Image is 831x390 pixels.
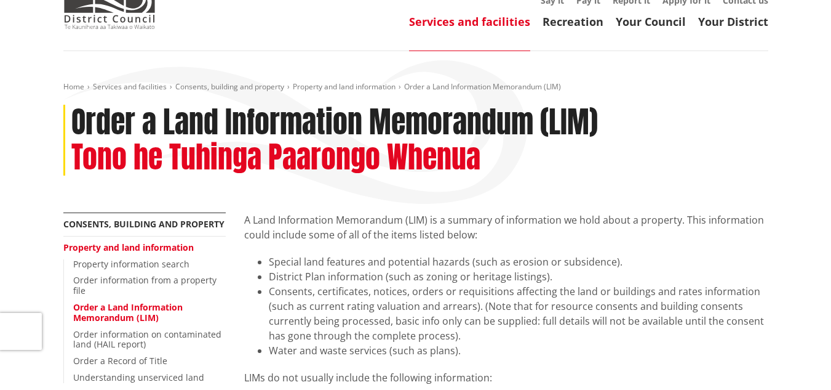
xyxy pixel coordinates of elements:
[244,370,768,385] p: LIMs do not usually include the following information:
[63,82,768,92] nav: breadcrumb
[73,274,217,296] a: Order information from a property file
[73,372,204,383] a: Understanding unserviced land
[409,14,530,29] a: Services and facilities
[269,284,768,343] li: Consents, certificates, notices, orders or requisitions affecting the land or buildings and rates...
[63,81,84,92] a: Home
[293,81,396,92] a: Property and land information
[73,328,221,351] a: Order information on contaminated land (HAIL report)
[63,218,225,230] a: Consents, building and property
[404,81,561,92] span: Order a Land Information Memorandum (LIM)
[244,213,768,242] p: A Land Information Memorandum (LIM) is a summary of information we hold about a property. This in...
[73,301,183,323] a: Order a Land Information Memorandum (LIM)
[63,242,194,253] a: Property and land information
[73,258,189,270] a: Property information search
[698,14,768,29] a: Your District
[175,81,284,92] a: Consents, building and property
[71,105,598,140] h1: Order a Land Information Memorandum (LIM)
[71,140,480,176] h2: Tono he Tuhinga Paarongo Whenua
[269,269,768,284] li: District Plan information (such as zoning or heritage listings).
[543,14,603,29] a: Recreation
[616,14,686,29] a: Your Council
[774,338,819,383] iframe: Messenger Launcher
[73,355,167,367] a: Order a Record of Title
[269,254,768,269] li: Special land features and potential hazards (such as erosion or subsidence).
[93,81,167,92] a: Services and facilities
[269,343,768,358] li: Water and waste services (such as plans).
